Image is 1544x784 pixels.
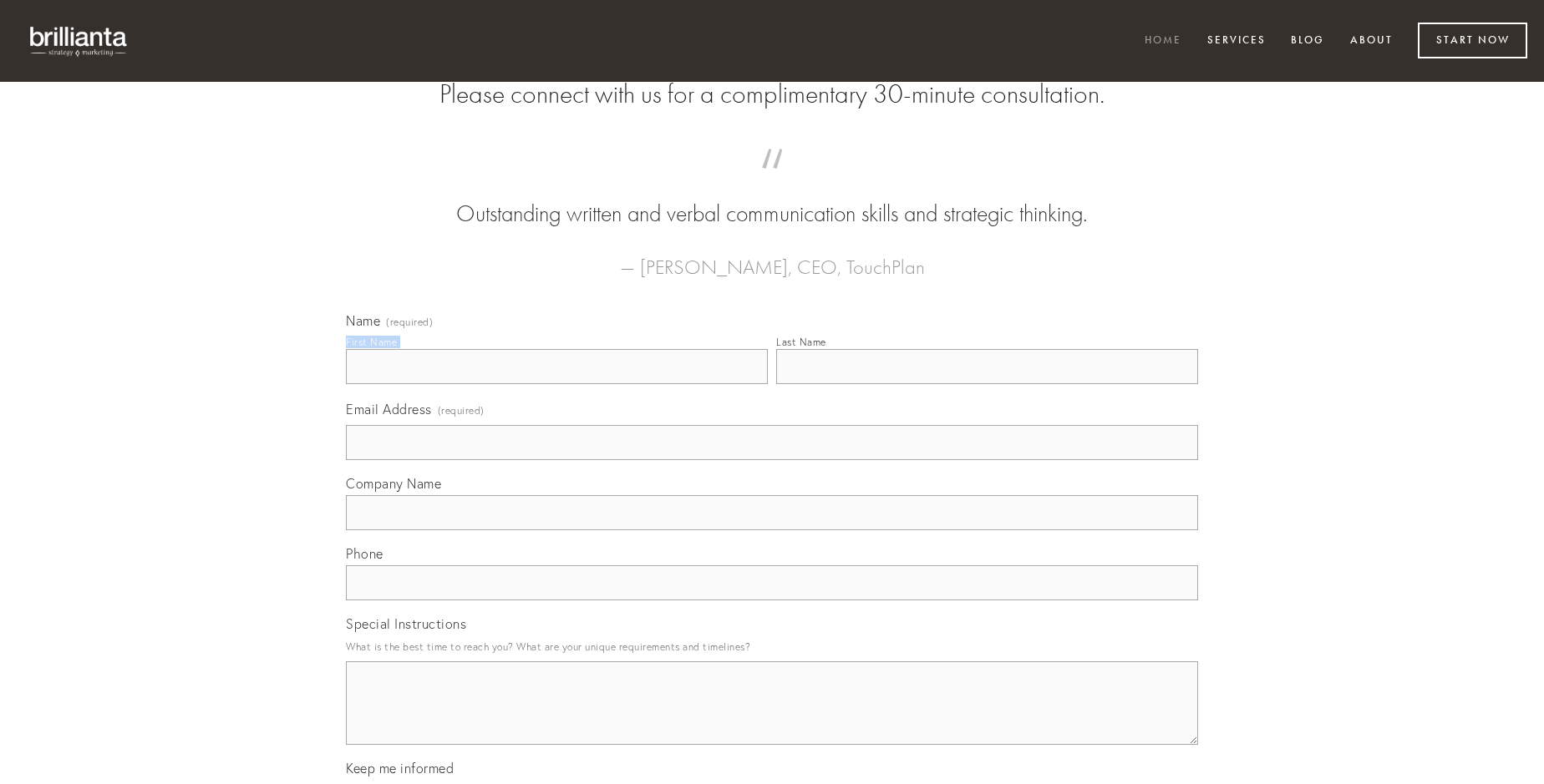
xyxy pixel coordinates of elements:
[386,317,433,327] span: (required)
[373,230,1171,284] figcaption: — [PERSON_NAME], CEO, TouchPlan
[346,760,454,776] span: Keep me informed
[346,312,380,329] span: Name
[17,17,142,65] img: brillianta - research, strategy, marketing
[1196,28,1277,55] a: Services
[373,165,1171,198] span: “
[1418,23,1527,58] a: Start Now
[438,399,485,422] span: (required)
[346,615,466,632] span: Special Instructions
[346,336,397,348] div: First Name
[1339,28,1404,55] a: About
[373,165,1171,230] blockquote: Outstanding written and verbal communication skills and strategic thinking.
[346,635,1198,658] p: What is the best time to reach you? What are your unique requirements and timelines?
[346,401,432,417] span: Email Address
[776,336,826,348] div: Last Name
[1134,28,1192,55] a: Home
[346,78,1198,110] h2: Please connect with us for a complimentary 30-minute consultation.
[1280,28,1335,55] a: Blog
[346,545,383,562] span: Phone
[346,475,441,492] span: Company Name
